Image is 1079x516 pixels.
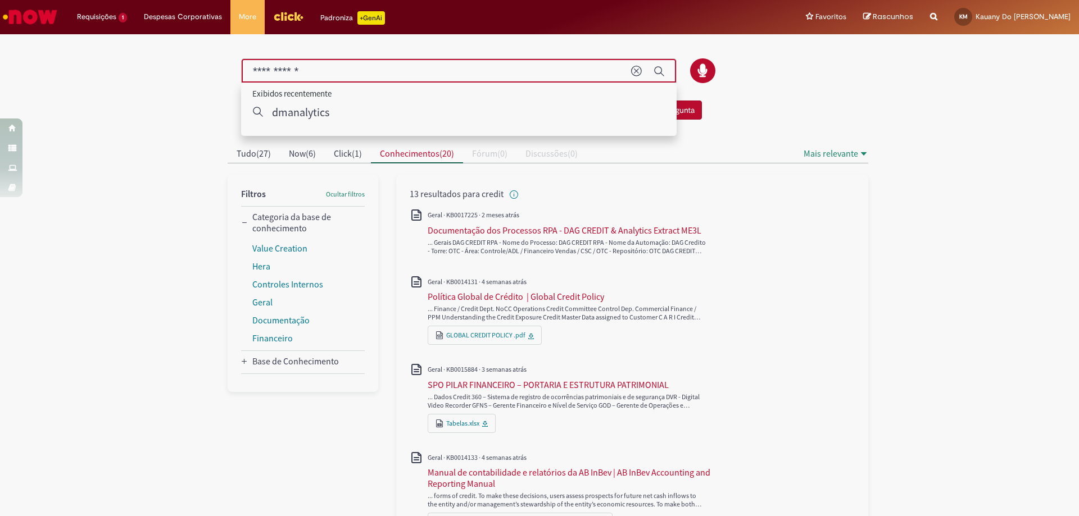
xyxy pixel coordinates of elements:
[357,11,385,25] p: +GenAi
[1,6,59,28] img: ServiceNow
[873,11,913,22] span: Rascunhos
[863,12,913,22] a: Rascunhos
[144,11,222,22] span: Despesas Corporativas
[815,11,846,22] span: Favoritos
[273,8,303,25] img: click_logo_yellow_360x200.png
[976,12,1071,21] span: Kauany Do [PERSON_NAME]
[77,11,116,22] span: Requisições
[239,11,256,22] span: More
[320,11,385,25] div: Padroniza
[119,13,127,22] span: 1
[959,13,968,20] span: KM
